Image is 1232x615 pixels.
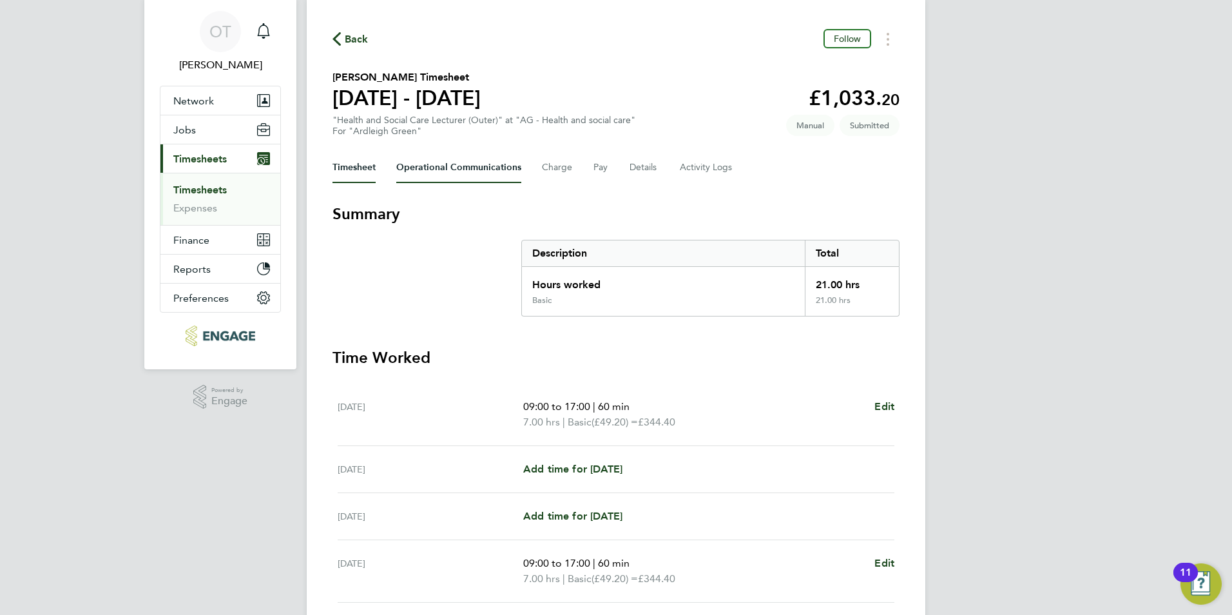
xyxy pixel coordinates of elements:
button: Back [332,31,369,47]
div: [DATE] [338,556,523,587]
button: Reports [160,255,280,283]
span: 60 min [598,557,630,569]
a: Timesheets [173,184,227,196]
div: [DATE] [338,509,523,524]
span: Engage [211,396,247,407]
span: Finance [173,234,209,246]
span: 09:00 to 17:00 [523,557,590,569]
button: Open Resource Center, 11 new notifications [1180,563,1222,605]
span: Powered by [211,385,247,396]
button: Operational Communications [396,152,521,183]
button: Timesheets Menu [876,29,900,49]
span: Add time for [DATE] [523,510,622,522]
button: Activity Logs [680,152,734,183]
span: Follow [834,33,861,44]
a: Powered byEngage [193,385,248,409]
a: OT[PERSON_NAME] [160,11,281,73]
span: (£49.20) = [592,572,638,585]
a: Go to home page [160,326,281,346]
span: Edit [874,557,894,569]
h3: Time Worked [332,347,900,368]
span: Network [173,95,214,107]
span: Reports [173,263,211,275]
div: Total [805,240,899,266]
button: Details [630,152,659,183]
h1: [DATE] - [DATE] [332,85,481,111]
div: For "Ardleigh Green" [332,126,635,137]
div: [DATE] [338,462,523,477]
span: OT [209,23,231,40]
span: | [593,557,595,569]
button: Jobs [160,115,280,144]
span: Back [345,32,369,47]
button: Pay [593,152,609,183]
h3: Summary [332,204,900,224]
div: 11 [1180,572,1191,589]
span: Basic [568,571,592,587]
a: Add time for [DATE] [523,509,622,524]
span: 60 min [598,400,630,413]
span: 20 [881,90,900,109]
a: Add time for [DATE] [523,462,622,477]
a: Expenses [173,202,217,214]
a: Edit [874,556,894,571]
span: £344.40 [638,416,675,428]
span: Basic [568,415,592,430]
div: Summary [521,240,900,317]
span: | [563,416,565,428]
span: Add time for [DATE] [523,463,622,475]
div: Basic [532,295,552,306]
div: [DATE] [338,399,523,430]
span: 09:00 to 17:00 [523,400,590,413]
span: Olivia Triassi [160,57,281,73]
div: 21.00 hrs [805,295,899,316]
span: This timesheet is Submitted. [840,115,900,136]
img: huntereducation-logo-retina.png [186,326,255,346]
span: Jobs [173,124,196,136]
div: 21.00 hrs [805,267,899,295]
app-decimal: £1,033. [809,86,900,110]
button: Follow [823,29,871,48]
span: £344.40 [638,572,675,585]
div: "Health and Social Care Lecturer (Outer)" at "AG - Health and social care" [332,115,635,137]
a: Edit [874,399,894,415]
button: Charge [542,152,573,183]
span: This timesheet was manually created. [786,115,834,136]
div: Timesheets [160,173,280,225]
button: Network [160,86,280,115]
span: 7.00 hrs [523,572,560,585]
span: Edit [874,400,894,413]
span: Timesheets [173,153,227,165]
button: Timesheet [332,152,376,183]
span: (£49.20) = [592,416,638,428]
div: Description [522,240,805,266]
button: Finance [160,226,280,254]
button: Timesheets [160,144,280,173]
span: | [563,572,565,585]
span: | [593,400,595,413]
h2: [PERSON_NAME] Timesheet [332,70,481,85]
div: Hours worked [522,267,805,295]
span: 7.00 hrs [523,416,560,428]
button: Preferences [160,284,280,312]
span: Preferences [173,292,229,304]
